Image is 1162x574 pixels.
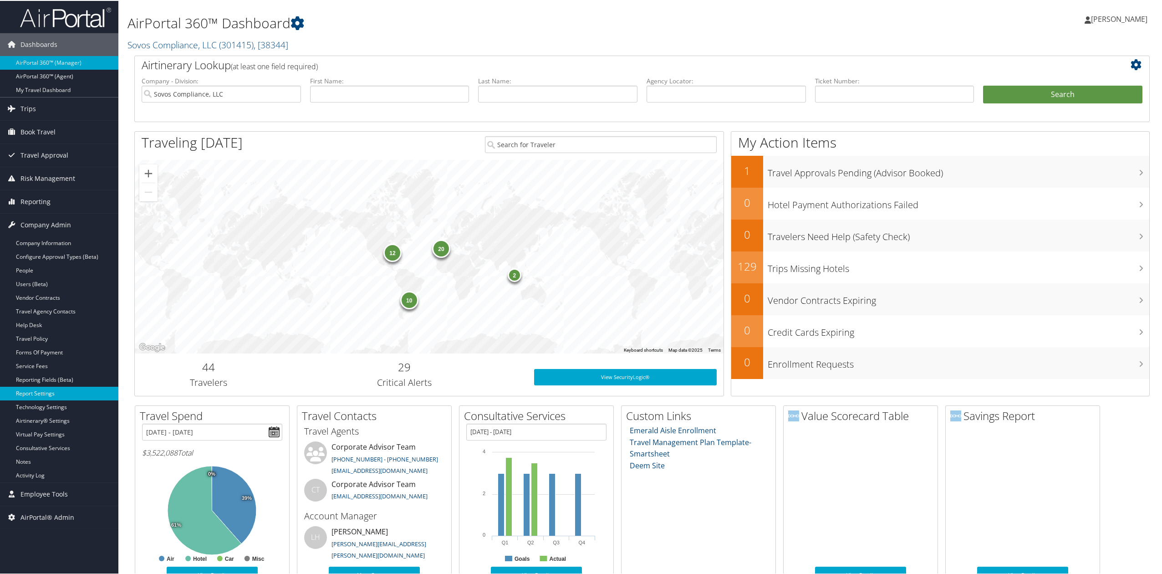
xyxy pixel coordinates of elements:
span: Risk Management [20,166,75,189]
span: [PERSON_NAME] [1091,13,1147,23]
button: Keyboard shortcuts [624,346,663,353]
h2: Consultative Services [464,407,613,423]
li: Corporate Advisor Team [300,441,449,478]
tspan: 4 [483,448,485,453]
h2: 0 [731,322,763,337]
a: [PERSON_NAME][EMAIL_ADDRESS][PERSON_NAME][DOMAIN_NAME] [331,539,426,559]
h2: 1 [731,162,763,178]
a: Open this area in Google Maps (opens a new window) [137,341,167,353]
li: [PERSON_NAME] [300,525,449,563]
text: Actual [549,555,566,561]
h2: 0 [731,226,763,241]
h1: My Action Items [731,132,1149,151]
span: ( 301415 ) [219,38,254,50]
span: Map data ©2025 [668,347,703,352]
h2: Value Scorecard Table [788,407,938,423]
h3: Travelers Need Help (Safety Check) [768,225,1149,242]
a: Travel Management Plan Template- Smartsheet [630,436,751,458]
img: domo-logo.png [950,410,961,420]
span: , [ 38344 ] [254,38,288,50]
div: 2 [508,267,521,281]
div: 20 [432,239,450,257]
text: Goals [515,555,530,561]
h2: 29 [289,359,520,374]
h2: 44 [142,359,275,374]
div: CT [304,478,327,501]
img: Google [137,341,167,353]
h3: Account Manager [304,509,444,522]
label: Last Name: [478,76,637,85]
a: Deem Site [630,460,665,470]
tspan: 61% [171,522,181,527]
a: 0Travelers Need Help (Safety Check) [731,219,1149,251]
text: Q4 [579,539,586,544]
h3: Travelers [142,375,275,388]
h3: Vendor Contracts Expiring [768,289,1149,306]
a: [PHONE_NUMBER] - [PHONE_NUMBER] [331,454,438,462]
h2: 0 [731,290,763,305]
a: [EMAIL_ADDRESS][DOMAIN_NAME] [331,491,428,499]
tspan: 2 [483,490,485,495]
label: Company - Division: [142,76,301,85]
a: Sovos Compliance, LLC [127,38,288,50]
h6: Total [142,447,282,457]
text: Misc [252,555,265,561]
img: airportal-logo.png [20,6,111,27]
h3: Enrollment Requests [768,353,1149,370]
h2: 0 [731,194,763,210]
text: Q2 [527,539,534,544]
text: Q1 [502,539,509,544]
a: Terms (opens in new tab) [708,347,721,352]
h3: Hotel Payment Authorizations Failed [768,193,1149,210]
label: First Name: [310,76,469,85]
button: Zoom in [139,164,158,182]
span: Book Travel [20,120,56,143]
a: [PERSON_NAME] [1085,5,1157,32]
span: (at least one field required) [231,61,318,71]
a: 0Vendor Contracts Expiring [731,282,1149,314]
span: Reporting [20,190,51,212]
button: Zoom out [139,182,158,200]
div: 10 [400,290,418,308]
label: Ticket Number: [815,76,974,85]
h3: Travel Approvals Pending (Advisor Booked) [768,161,1149,179]
a: 0Enrollment Requests [731,346,1149,378]
label: Agency Locator: [647,76,806,85]
img: domo-logo.png [788,410,799,420]
tspan: 0 [483,531,485,537]
span: Dashboards [20,32,57,55]
tspan: 0% [208,471,215,476]
h2: Custom Links [626,407,775,423]
span: Trips [20,97,36,119]
text: Air [167,555,174,561]
h2: 129 [731,258,763,273]
tspan: 39% [242,495,252,500]
h3: Critical Alerts [289,375,520,388]
a: [EMAIL_ADDRESS][DOMAIN_NAME] [331,466,428,474]
button: Search [983,85,1142,103]
input: Search for Traveler [485,135,717,152]
div: LH [304,525,327,548]
a: Emerald Aisle Enrollment [630,425,716,435]
span: AirPortal® Admin [20,505,74,528]
h2: 0 [731,354,763,369]
a: 0Credit Cards Expiring [731,314,1149,346]
li: Corporate Advisor Team [300,478,449,507]
text: Q3 [553,539,560,544]
text: Car [225,555,234,561]
span: $3,522,088 [142,447,178,457]
h3: Travel Agents [304,424,444,437]
a: 129Trips Missing Hotels [731,251,1149,282]
h3: Trips Missing Hotels [768,257,1149,274]
a: 1Travel Approvals Pending (Advisor Booked) [731,155,1149,187]
text: Hotel [193,555,207,561]
h1: AirPortal 360™ Dashboard [127,13,814,32]
a: 0Hotel Payment Authorizations Failed [731,187,1149,219]
h2: Travel Spend [140,407,289,423]
h3: Credit Cards Expiring [768,321,1149,338]
h2: Airtinerary Lookup [142,56,1058,72]
span: Travel Approval [20,143,68,166]
h1: Traveling [DATE] [142,132,243,151]
a: View SecurityLogic® [534,368,717,384]
span: Employee Tools [20,482,68,505]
